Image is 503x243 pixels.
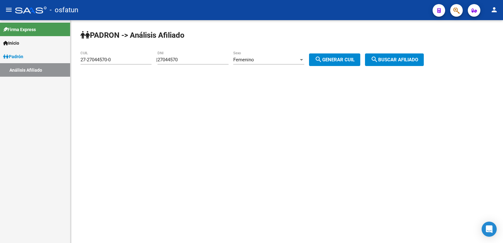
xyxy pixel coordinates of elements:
mat-icon: person [490,6,498,14]
button: Buscar afiliado [365,53,424,66]
div: Open Intercom Messenger [482,222,497,237]
span: Firma Express [3,26,36,33]
strong: PADRON -> Análisis Afiliado [80,31,185,40]
span: Generar CUIL [315,57,355,63]
div: | [156,57,365,63]
mat-icon: search [315,56,322,63]
span: Padrón [3,53,23,60]
button: Generar CUIL [309,53,360,66]
span: Buscar afiliado [371,57,418,63]
span: - osfatun [50,3,78,17]
span: Inicio [3,40,19,47]
mat-icon: search [371,56,378,63]
mat-icon: menu [5,6,13,14]
span: Femenino [233,57,254,63]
